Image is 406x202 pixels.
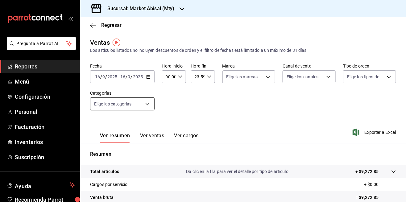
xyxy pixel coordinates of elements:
button: Ver cargos [174,133,199,143]
p: Venta bruta [90,194,114,201]
span: Elige los canales de venta [287,74,324,80]
p: Total artículos [90,168,119,175]
label: Tipo de orden [343,64,396,68]
div: navigation tabs [100,133,199,143]
span: / [100,74,102,79]
div: Los artículos listados no incluyen descuentos de orden y el filtro de fechas está limitado a un m... [90,47,396,54]
input: -- [95,74,100,79]
span: Elige las marcas [226,74,258,80]
a: Pregunta a Parrot AI [4,45,76,51]
span: Reportes [15,62,75,71]
h3: Sucursal: Market Abisal (Mty) [102,5,175,12]
label: Categorías [90,91,155,96]
span: - [118,74,119,79]
button: Pregunta a Parrot AI [7,37,76,50]
p: + $9,272.85 [356,168,379,175]
input: ---- [107,74,118,79]
span: / [105,74,107,79]
input: -- [128,74,131,79]
span: Menú [15,77,75,86]
button: Regresar [90,22,122,28]
span: Pregunta a Parrot AI [17,40,66,47]
button: Ver resumen [100,133,130,143]
p: = $9,272.85 [356,194,396,201]
button: open_drawer_menu [68,16,73,21]
div: Ventas [90,38,110,47]
span: Ayuda [15,181,67,189]
span: Inventarios [15,138,75,146]
span: Configuración [15,93,75,101]
p: Resumen [90,150,396,158]
label: Hora fin [191,64,215,68]
span: / [131,74,133,79]
input: -- [120,74,126,79]
p: + $0.00 [364,181,396,188]
span: Elige las categorías [94,101,132,107]
span: Personal [15,108,75,116]
label: Canal de venta [283,64,336,68]
label: Fecha [90,64,155,68]
button: Ver ventas [140,133,164,143]
span: Facturación [15,123,75,131]
span: Elige los tipos de orden [347,74,385,80]
button: Exportar a Excel [354,129,396,136]
span: Suscripción [15,153,75,161]
p: Cargos por servicio [90,181,128,188]
label: Hora inicio [162,64,186,68]
p: Da clic en la fila para ver el detalle por tipo de artículo [186,168,288,175]
span: Regresar [101,22,122,28]
input: -- [102,74,105,79]
span: / [126,74,127,79]
label: Marca [222,64,275,68]
input: ---- [133,74,143,79]
img: Tooltip marker [113,39,120,46]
